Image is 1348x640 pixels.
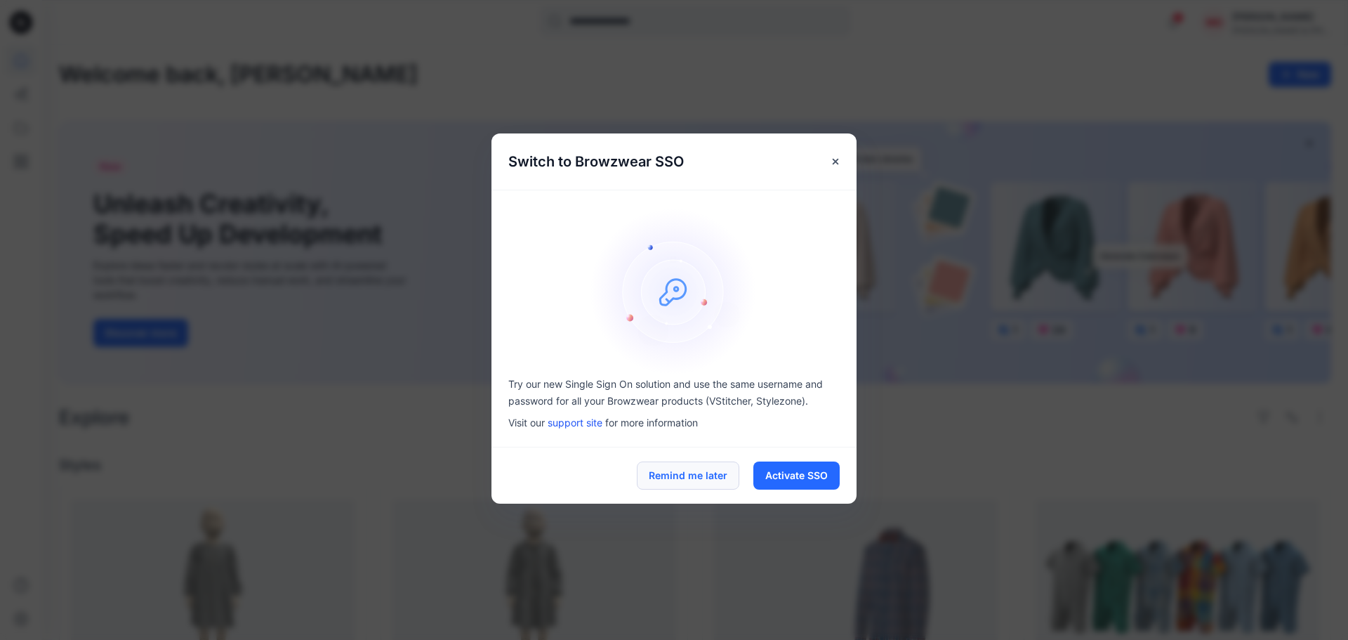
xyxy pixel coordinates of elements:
[823,149,848,174] button: Close
[590,207,758,376] img: onboarding-sz2.46497b1a466840e1406823e529e1e164.svg
[753,462,840,490] button: Activate SSO
[508,376,840,410] p: Try our new Single Sign On solution and use the same username and password for all your Browzwear...
[637,462,739,490] button: Remind me later
[508,415,840,430] p: Visit our for more information
[491,133,701,190] h5: Switch to Browzwear SSO
[548,417,602,429] a: support site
